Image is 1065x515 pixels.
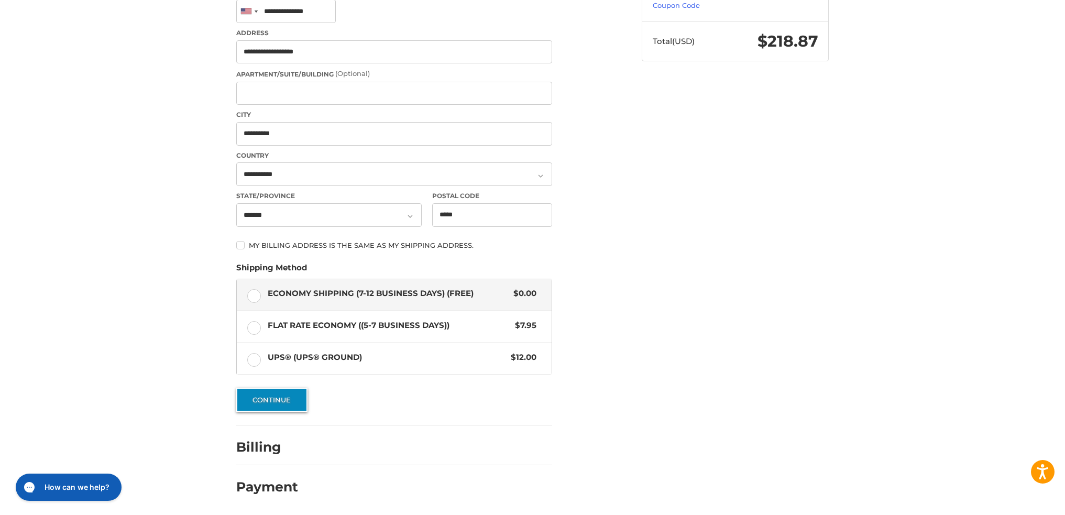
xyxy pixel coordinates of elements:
span: $218.87 [757,31,818,51]
span: Total (USD) [653,36,695,46]
label: Address [236,28,552,38]
label: State/Province [236,191,422,201]
label: My billing address is the same as my shipping address. [236,241,552,249]
iframe: Gorgias live chat messenger [10,470,125,505]
h2: Payment [236,479,298,495]
a: Coupon Code [653,1,700,9]
span: $12.00 [506,352,536,364]
small: (Optional) [335,69,370,78]
span: UPS® (UPS® Ground) [268,352,506,364]
label: City [236,110,552,119]
span: $7.95 [510,320,536,332]
span: Flat Rate Economy ((5-7 Business Days)) [268,320,510,332]
label: Apartment/Suite/Building [236,69,552,79]
span: Economy Shipping (7-12 Business Days) (Free) [268,288,509,300]
button: Continue [236,388,308,412]
span: $0.00 [508,288,536,300]
h2: Billing [236,439,298,455]
label: Postal Code [432,191,553,201]
label: Country [236,151,552,160]
legend: Shipping Method [236,262,307,279]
